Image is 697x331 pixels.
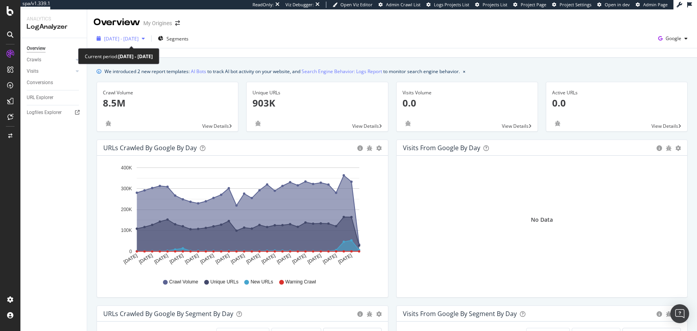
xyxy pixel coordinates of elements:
[191,67,206,75] a: AI Bots
[513,2,546,8] a: Project Page
[27,67,73,75] a: Visits
[261,253,276,265] text: [DATE]
[655,32,691,45] button: Google
[168,253,184,265] text: [DATE]
[215,253,231,265] text: [DATE]
[202,123,229,129] span: View Details
[657,311,662,317] div: circle-info
[97,67,688,75] div: info banner
[118,53,153,60] b: [DATE] - [DATE]
[666,311,671,317] div: bug
[123,253,138,265] text: [DATE]
[230,253,246,265] text: [DATE]
[166,35,188,42] span: Segments
[104,35,139,42] span: [DATE] - [DATE]
[666,35,681,42] span: Google
[675,145,681,151] div: gear
[103,144,197,152] div: URLs Crawled by Google by day
[121,228,132,234] text: 100K
[27,44,81,53] a: Overview
[27,79,53,87] div: Conversions
[426,2,469,8] a: Logs Projects List
[93,32,148,45] button: [DATE] - [DATE]
[121,207,132,212] text: 200K
[357,311,363,317] div: circle-info
[307,253,322,265] text: [DATE]
[27,94,53,102] div: URL Explorer
[552,89,681,96] div: Active URLs
[531,216,553,224] div: No Data
[103,89,232,96] div: Crawl Volume
[285,279,316,285] span: Warning Crawl
[27,94,81,102] a: URL Explorer
[104,67,460,75] div: We introduced 2 new report templates: to track AI bot activity on your website, and to monitor se...
[103,96,232,110] p: 8.5M
[636,2,668,8] a: Admin Page
[27,56,73,64] a: Crawls
[402,96,532,110] p: 0.0
[85,52,153,61] div: Current period:
[657,145,662,151] div: circle-info
[367,145,372,151] div: bug
[291,253,307,265] text: [DATE]
[252,96,382,110] p: 903K
[402,121,413,126] div: bug
[169,279,198,285] span: Crawl Volume
[367,311,372,317] div: bug
[302,67,382,75] a: Search Engine Behavior: Logs Report
[376,311,382,317] div: gear
[386,2,421,7] span: Admin Crawl List
[521,2,546,7] span: Project Page
[461,66,467,77] button: close banner
[402,89,532,96] div: Visits Volume
[357,145,363,151] div: circle-info
[27,67,38,75] div: Visits
[129,249,132,254] text: 0
[27,79,81,87] a: Conversions
[597,2,630,8] a: Open in dev
[103,162,382,271] svg: A chart.
[121,165,132,171] text: 400K
[245,253,261,265] text: [DATE]
[184,253,200,265] text: [DATE]
[93,16,140,29] div: Overview
[210,279,238,285] span: Unique URLs
[670,304,689,323] div: Open Intercom Messenger
[27,56,41,64] div: Crawls
[376,145,382,151] div: gear
[27,108,81,117] a: Logfiles Explorer
[403,144,480,152] div: Visits from Google by day
[252,2,274,8] div: ReadOnly:
[251,279,273,285] span: New URLs
[199,253,215,265] text: [DATE]
[379,2,421,8] a: Admin Crawl List
[121,186,132,191] text: 300K
[403,310,517,318] div: Visits from Google By Segment By Day
[252,121,263,126] div: bug
[552,2,591,8] a: Project Settings
[322,253,338,265] text: [DATE]
[483,2,507,7] span: Projects List
[103,121,114,126] div: bug
[285,2,314,8] div: Viz Debugger:
[27,16,80,22] div: Analytics
[27,44,46,53] div: Overview
[666,145,671,151] div: bug
[138,253,154,265] text: [DATE]
[153,253,169,265] text: [DATE]
[651,123,678,129] span: View Details
[27,108,62,117] div: Logfiles Explorer
[434,2,469,7] span: Logs Projects List
[502,123,529,129] span: View Details
[337,253,353,265] text: [DATE]
[552,96,681,110] p: 0.0
[27,22,80,31] div: LogAnalyzer
[252,89,382,96] div: Unique URLs
[333,2,373,8] a: Open Viz Editor
[643,2,668,7] span: Admin Page
[552,121,563,126] div: bug
[103,310,233,318] div: URLs Crawled by Google By Segment By Day
[155,32,192,45] button: Segments
[143,19,172,27] div: My Origines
